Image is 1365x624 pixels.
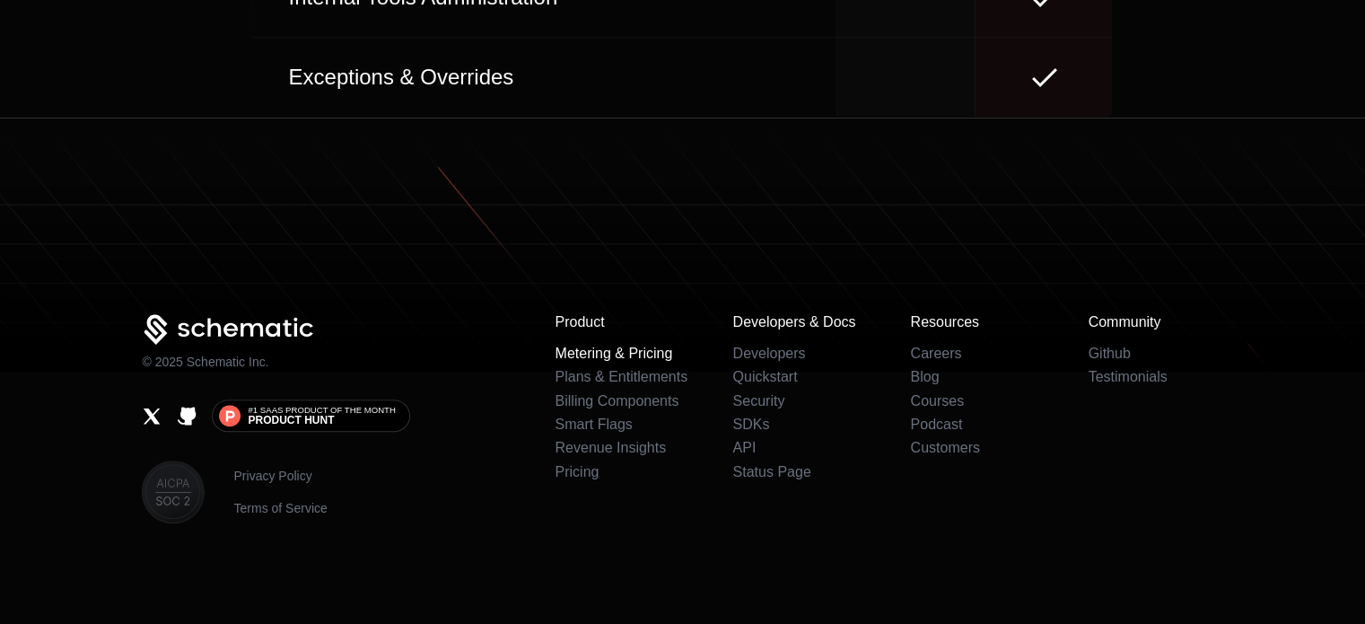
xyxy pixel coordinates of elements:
[1088,314,1222,330] h3: Community
[142,461,205,523] img: SOC II & Aicapa
[233,499,327,517] a: Terms of Service
[177,406,197,426] a: Github
[732,464,810,479] a: Status Page
[555,464,599,479] a: Pricing
[555,314,689,330] h3: Product
[910,314,1045,330] h3: Resources
[910,440,979,455] a: Customers
[555,369,687,384] a: Plans & Entitlements
[555,393,678,409] a: Billing Components
[281,63,808,92] div: Exceptions & Overrides
[910,393,964,409] a: Courses
[212,400,409,432] a: #1 SaaS Product of the MonthProduct Hunt
[233,467,327,485] a: Privacy Policy
[248,406,395,415] span: #1 SaaS Product of the Month
[1088,346,1130,361] a: Github
[142,406,162,426] a: X
[732,417,769,432] a: SDKs
[1088,369,1167,384] a: Testimonials
[732,393,784,409] a: Security
[248,415,334,426] span: Product Hunt
[910,369,939,384] a: Blog
[555,417,632,432] a: Smart Flags
[732,314,867,330] h3: Developers & Docs
[732,440,756,455] a: API
[910,417,962,432] a: Podcast
[142,353,268,371] p: © 2025 Schematic Inc.
[555,346,672,361] a: Metering & Pricing
[732,369,797,384] a: Quickstart
[555,440,666,455] a: Revenue Insights
[732,346,805,361] a: Developers
[910,346,961,361] a: Careers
